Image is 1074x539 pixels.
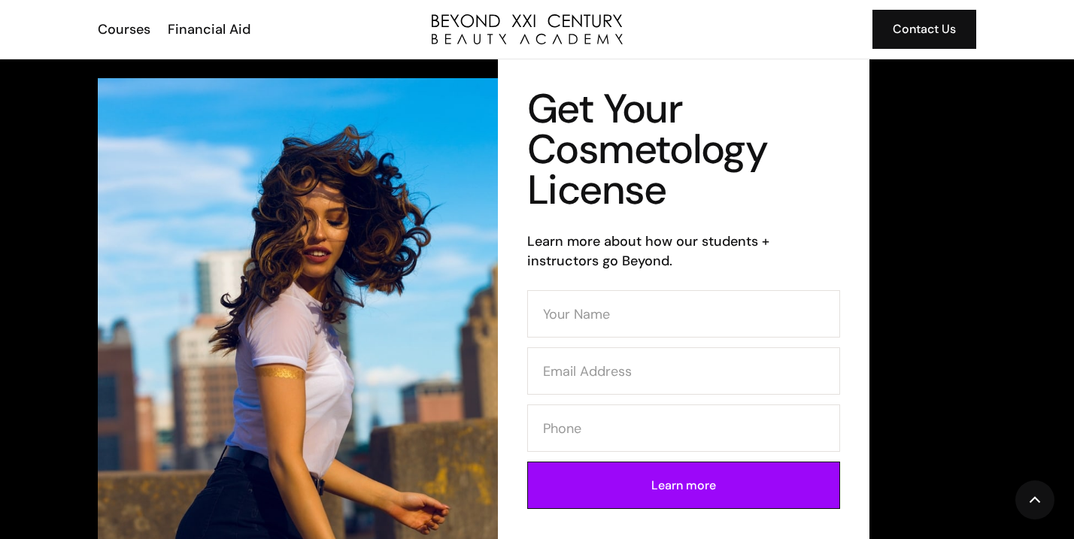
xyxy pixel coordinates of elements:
a: home [432,14,623,44]
h6: Learn more about how our students + instructors go Beyond. [527,232,840,271]
div: Courses [98,20,150,39]
h1: Get Your Cosmetology License [527,89,840,210]
div: Contact Us [893,20,956,39]
form: Contact Form (Cosmo) [527,290,840,519]
a: Courses [88,20,158,39]
input: Email Address [527,347,840,395]
input: Learn more [527,462,840,509]
input: Phone [527,404,840,452]
input: Your Name [527,290,840,338]
div: Financial Aid [168,20,250,39]
img: beyond logo [432,14,623,44]
a: Financial Aid [158,20,258,39]
a: Contact Us [872,10,976,49]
